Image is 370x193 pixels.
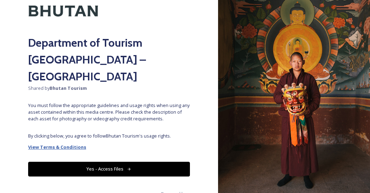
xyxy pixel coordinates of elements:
[28,162,190,176] button: Yes - Access Files
[28,144,86,150] strong: View Terms & Conditions
[28,85,190,92] span: Shared by
[28,133,190,139] span: By clicking below, you agree to follow Bhutan Tourism 's usage rights.
[28,102,190,122] span: You must follow the appropriate guidelines and usage rights when using any asset contained within...
[28,34,190,85] h2: Department of Tourism [GEOGRAPHIC_DATA] – [GEOGRAPHIC_DATA]
[50,85,87,91] strong: Bhutan Tourism
[28,143,190,151] a: View Terms & Conditions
